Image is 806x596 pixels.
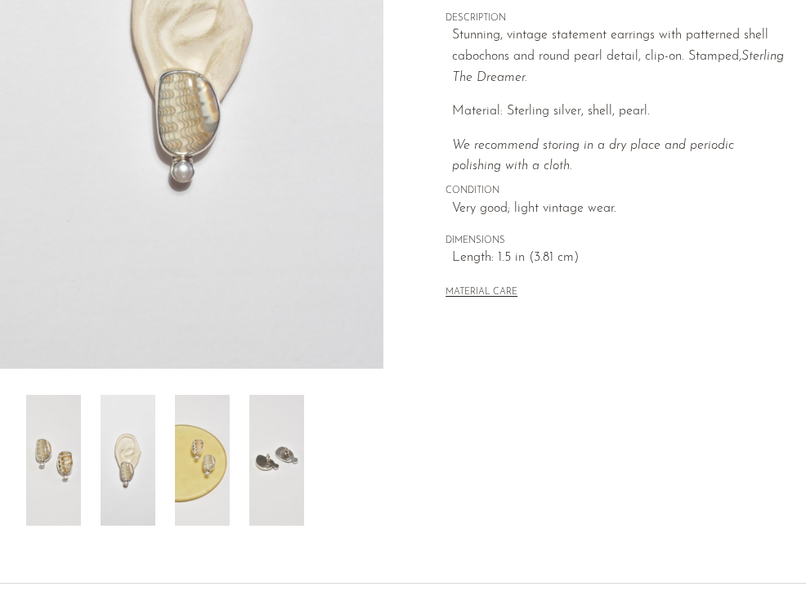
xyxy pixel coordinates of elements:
img: Shell Pearl Earrings [249,395,304,526]
img: Shell Pearl Earrings [101,395,155,526]
span: DIMENSIONS [446,234,786,249]
span: CONDITION [446,184,786,199]
span: Very good; light vintage wear. [452,199,786,220]
img: Shell Pearl Earrings [175,395,230,526]
span: DESCRIPTION [446,11,786,26]
span: Length: 1.5 in (3.81 cm) [452,248,786,269]
img: Shell Pearl Earrings [26,395,81,526]
i: We recommend storing in a dry place and periodic polishing with a cloth. [452,139,734,173]
em: Sterling The Dreamer. [452,50,784,84]
p: Stunning, vintage statement earrings with patterned shell cabochons and round pearl detail, clip-... [452,25,786,88]
button: MATERIAL CARE [446,287,517,299]
p: Material: Sterling silver, shell, pearl. [452,101,786,123]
